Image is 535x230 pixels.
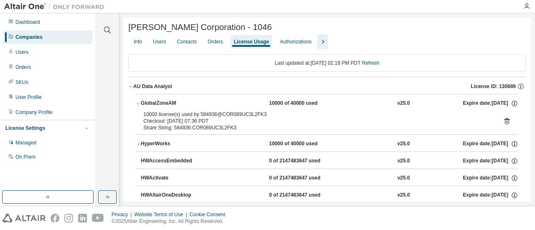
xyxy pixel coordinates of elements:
[143,118,491,124] div: Checkout: [DATE] 07:36 PDT
[397,174,410,182] div: v25.0
[463,100,518,107] div: Expire date: [DATE]
[15,19,40,25] div: Dashboard
[133,83,172,90] div: AU Data Analyst
[112,211,134,218] div: Privacy
[15,79,28,86] div: SKUs
[463,140,518,148] div: Expire date: [DATE]
[112,218,230,225] p: © 2025 Altair Engineering, Inc. All Rights Reserved.
[141,192,216,199] div: HWAltairOneDesktop
[141,140,216,148] div: HyperWorks
[15,49,28,56] div: Users
[269,157,344,165] div: 0 of 2147483647 used
[189,211,230,218] div: Cookie Consent
[15,139,36,146] div: Managed
[177,38,196,45] div: Contacts
[269,174,344,182] div: 0 of 2147483647 used
[141,186,518,205] button: HWAltairOneDesktop0 of 2147483647 usedv25.0Expire date:[DATE]
[5,125,45,131] div: License Settings
[128,77,526,96] button: AU Data AnalystLicense ID: 130689
[15,64,31,71] div: Orders
[141,100,216,107] div: GlobalZoneAM
[15,154,36,160] div: On Prem
[143,124,491,131] div: Share String: 584936:COR089UC3L2FK3
[397,157,410,165] div: v25.0
[269,140,344,148] div: 10000 of 40000 used
[141,169,518,187] button: HWActivate0 of 2147483647 usedv25.0Expire date:[DATE]
[463,174,518,182] div: Expire date: [DATE]
[15,94,42,101] div: User Profile
[397,100,410,107] div: v25.0
[51,214,59,222] img: facebook.svg
[15,109,53,116] div: Company Profile
[128,23,272,32] span: [PERSON_NAME] Corporation - 1046
[269,192,344,199] div: 0 of 2147483647 used
[362,60,380,66] a: Refresh
[128,54,526,72] div: Last updated at: [DATE] 02:18 PM PDT
[134,211,189,218] div: Website Terms of Use
[463,192,518,199] div: Expire date: [DATE]
[15,34,43,40] div: Companies
[78,214,87,222] img: linkedin.svg
[397,140,410,148] div: v25.0
[463,157,518,165] div: Expire date: [DATE]
[234,38,269,45] div: License Usage
[141,174,216,182] div: HWActivate
[4,3,109,11] img: Altair One
[64,214,73,222] img: instagram.svg
[280,38,311,45] div: Authorizations
[397,192,410,199] div: v25.0
[3,214,46,222] img: altair_logo.svg
[153,38,166,45] div: Users
[208,38,223,45] div: Orders
[141,152,518,170] button: HWAccessEmbedded0 of 2147483647 usedv25.0Expire date:[DATE]
[136,135,518,153] button: HyperWorks10000 of 40000 usedv25.0Expire date:[DATE]
[471,83,516,90] span: License ID: 130689
[92,214,104,222] img: youtube.svg
[269,100,344,107] div: 10000 of 40000 used
[134,38,142,45] div: Info
[141,157,216,165] div: HWAccessEmbedded
[143,111,491,118] div: 10000 license(s) used by 584936@COR089UC3L2FK3
[136,94,518,113] button: GlobalZoneAM10000 of 40000 usedv25.0Expire date:[DATE]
